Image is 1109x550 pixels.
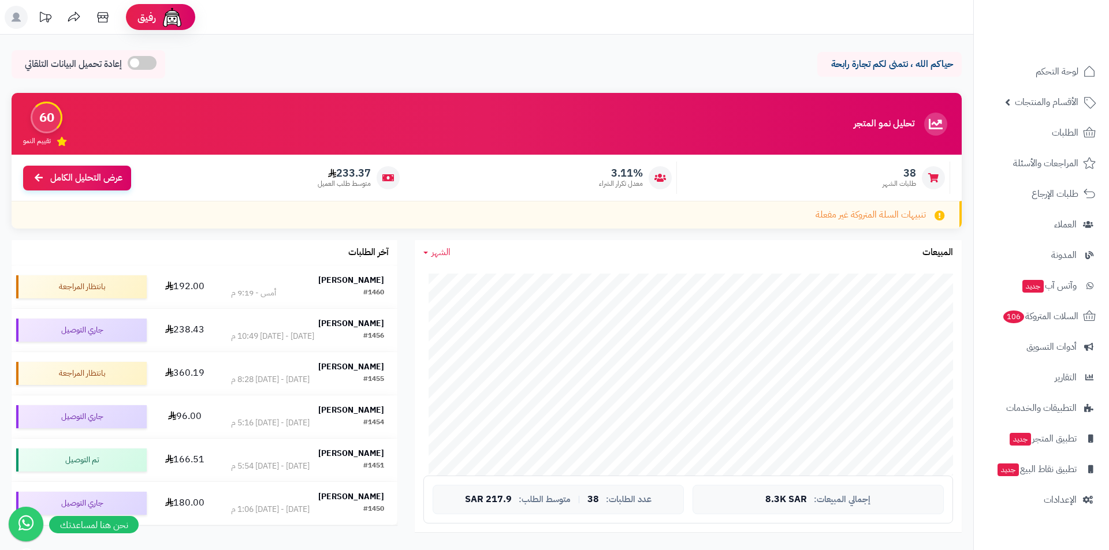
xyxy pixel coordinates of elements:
span: الأقسام والمنتجات [1015,94,1078,110]
span: 38 [883,167,916,179]
span: تقييم النمو [23,136,51,146]
a: أدوات التسويق [981,333,1102,361]
a: العملاء [981,211,1102,238]
span: إجمالي المبيعات: [814,495,870,504]
span: 8.3K SAR [765,495,807,505]
a: التطبيقات والخدمات [981,394,1102,422]
td: 166.51 [151,439,218,481]
div: #1456 [363,331,384,342]
span: 233.37 [318,167,371,179]
img: ai-face.png [161,6,184,29]
span: جديد [1022,280,1044,293]
div: #1455 [363,374,384,386]
td: 238.43 [151,309,218,351]
strong: [PERSON_NAME] [318,447,384,459]
a: التقارير [981,364,1102,391]
span: الإعدادات [1044,492,1077,508]
span: طلبات الإرجاع [1032,186,1078,202]
span: متوسط طلب العميل [318,179,371,189]
a: السلات المتروكة106 [981,302,1102,330]
a: الإعدادات [981,486,1102,514]
span: إعادة تحميل البيانات التلقائي [25,58,122,71]
span: 38 [587,495,599,505]
span: تطبيق المتجر [1008,431,1077,447]
h3: تحليل نمو المتجر [854,119,914,129]
span: المدونة [1051,247,1077,263]
div: [DATE] - [DATE] 5:54 م [231,461,310,472]
td: 96.00 [151,395,218,438]
div: أمس - 9:19 م [231,287,276,299]
a: تطبيق المتجرجديد [981,425,1102,452]
span: الشهر [431,245,451,259]
td: 192.00 [151,265,218,308]
span: السلات المتروكة [1002,308,1078,324]
div: جاري التوصيل [16,492,147,515]
div: #1450 [363,504,384,515]
span: العملاء [1054,216,1077,233]
div: #1460 [363,287,384,299]
div: جاري التوصيل [16,319,147,342]
div: [DATE] - [DATE] 1:06 م [231,504,310,515]
span: عدد الطلبات: [606,495,652,504]
a: طلبات الإرجاع [981,180,1102,208]
span: عرض التحليل الكامل [50,171,122,185]
strong: [PERSON_NAME] [318,491,384,503]
span: | [578,495,580,504]
div: بانتظار المراجعة [16,275,147,298]
span: معدل تكرار الشراء [599,179,643,189]
strong: [PERSON_NAME] [318,317,384,330]
span: متوسط الطلب: [519,495,571,504]
a: الشهر [423,246,451,259]
span: الطلبات [1052,125,1078,141]
a: تحديثات المنصة [31,6,59,32]
strong: [PERSON_NAME] [318,361,384,373]
span: المراجعات والأسئلة [1013,155,1078,171]
span: أدوات التسويق [1026,339,1077,355]
div: تم التوصيل [16,448,147,472]
span: 3.11% [599,167,643,179]
strong: [PERSON_NAME] [318,404,384,416]
div: #1451 [363,461,384,472]
h3: المبيعات [922,248,953,258]
a: تطبيق نقاط البيعجديد [981,455,1102,483]
p: حياكم الله ، نتمنى لكم تجارة رابحة [826,58,953,71]
div: [DATE] - [DATE] 8:28 م [231,374,310,386]
div: #1454 [363,417,384,429]
h3: آخر الطلبات [348,248,389,258]
span: 106 [1003,310,1025,324]
a: المراجعات والأسئلة [981,149,1102,177]
span: تطبيق نقاط البيع [996,461,1077,477]
a: المدونة [981,241,1102,269]
div: بانتظار المراجعة [16,362,147,385]
div: [DATE] - [DATE] 10:49 م [231,331,314,342]
a: لوحة التحكم [981,58,1102,85]
span: لوحة التحكم [1036,63,1078,80]
a: وآتس آبجديد [981,272,1102,300]
span: جديد [1010,433,1031,446]
span: وآتس آب [1021,278,1077,294]
td: 180.00 [151,482,218,525]
img: logo-2.png [1030,18,1098,42]
div: جاري التوصيل [16,405,147,428]
span: تنبيهات السلة المتروكة غير مفعلة [816,208,926,222]
span: التقارير [1055,369,1077,386]
a: الطلبات [981,119,1102,147]
span: التطبيقات والخدمات [1006,400,1077,416]
span: جديد [998,463,1019,476]
strong: [PERSON_NAME] [318,274,384,286]
span: 217.9 SAR [465,495,512,505]
span: رفيق [137,10,156,24]
span: طلبات الشهر [883,179,916,189]
a: عرض التحليل الكامل [23,166,131,190]
div: [DATE] - [DATE] 5:16 م [231,417,310,429]
td: 360.19 [151,352,218,395]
